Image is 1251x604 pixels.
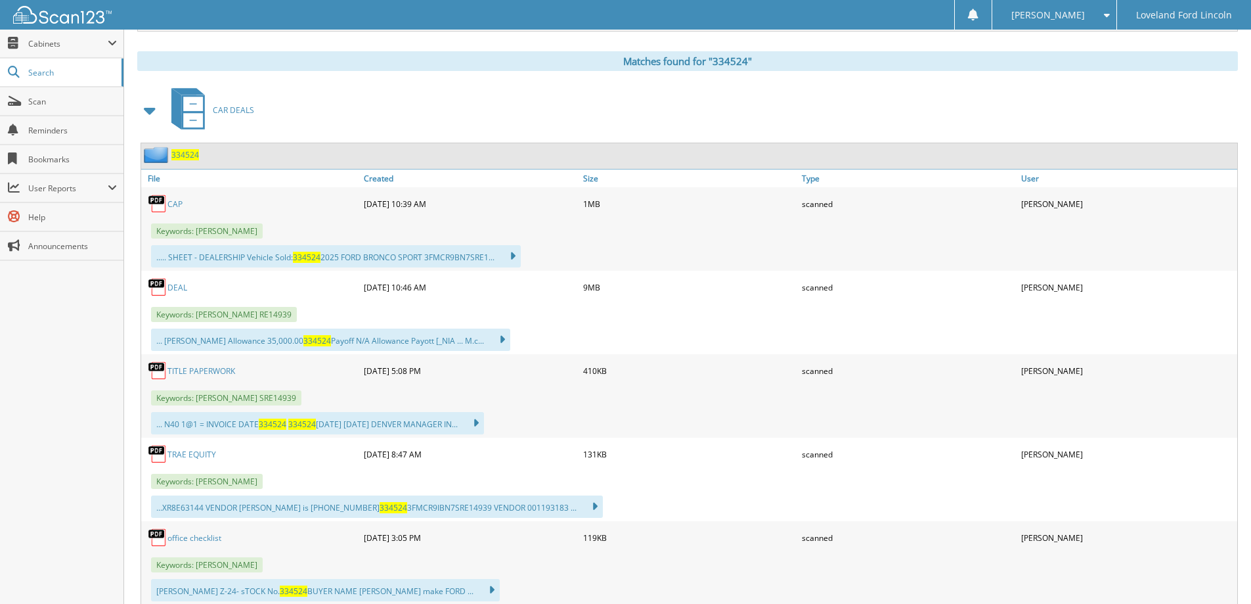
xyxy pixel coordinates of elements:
[1018,441,1237,467] div: [PERSON_NAME]
[171,149,199,160] a: 334524
[288,419,316,430] span: 334524
[1018,358,1237,384] div: [PERSON_NAME]
[167,198,183,210] a: CAP
[293,252,320,263] span: 334524
[151,245,521,267] div: ..... SHEET - DEALERSHIP Vehicle Sold: 2025 FORD BRONCO SPORT 3FMCR9BN7SRE1...
[361,358,580,384] div: [DATE] 5:08 PM
[148,528,167,547] img: PDF.png
[361,274,580,300] div: [DATE] 10:46 AM
[361,441,580,467] div: [DATE] 8:47 AM
[137,51,1238,71] div: Matches found for "334524"
[580,441,799,467] div: 131KB
[799,191,1018,217] div: scanned
[303,335,331,346] span: 334524
[1011,11,1085,19] span: [PERSON_NAME]
[361,191,580,217] div: [DATE] 10:39 AM
[28,154,117,165] span: Bookmarks
[1136,11,1232,19] span: Loveland Ford Lincoln
[1018,170,1237,187] a: User
[580,170,799,187] a: Size
[151,579,500,601] div: [PERSON_NAME] Z-24- sTOCK No. BUYER NAME [PERSON_NAME] make FORD ...
[164,84,254,136] a: CAR DEALS
[28,183,108,194] span: User Reports
[580,191,799,217] div: 1MB
[361,170,580,187] a: Created
[1018,191,1237,217] div: [PERSON_NAME]
[28,241,117,252] span: Announcements
[799,441,1018,467] div: scanned
[148,194,167,214] img: PDF.png
[799,274,1018,300] div: scanned
[13,6,112,24] img: scan123-logo-white.svg
[799,170,1018,187] a: Type
[380,502,407,513] span: 334524
[361,524,580,551] div: [DATE] 3:05 PM
[144,147,171,163] img: folder2.png
[28,212,117,223] span: Help
[167,282,187,293] a: DEAL
[799,524,1018,551] div: scanned
[141,170,361,187] a: File
[148,361,167,381] img: PDF.png
[151,412,484,434] div: ... N40 1@1 = INVOICE DATE [DATE] [DATE] DENVER MANAGER IN...
[1018,274,1237,300] div: [PERSON_NAME]
[1018,524,1237,551] div: [PERSON_NAME]
[799,358,1018,384] div: scanned
[151,223,263,239] span: Keywords: [PERSON_NAME]
[151,307,297,322] span: Keywords: [PERSON_NAME] RE14939
[28,38,108,49] span: Cabinets
[259,419,286,430] span: 334524
[151,390,301,406] span: Keywords: [PERSON_NAME] SRE14939
[148,444,167,464] img: PDF.png
[580,274,799,300] div: 9MB
[580,524,799,551] div: 119KB
[580,358,799,384] div: 410KB
[213,105,254,116] span: CAR DEALS
[280,586,307,597] span: 334524
[28,67,115,78] span: Search
[1185,541,1251,604] iframe: Chat Widget
[28,125,117,136] span: Reminders
[151,474,263,489] span: Keywords: [PERSON_NAME]
[167,532,221,544] a: office checklist
[148,277,167,297] img: PDF.png
[151,496,603,518] div: ...XR8E63144 VENDOR [PERSON_NAME] is [PHONE_NUMBER] 3FMCR9IBN7SRE14939 VENDOR 001193183 ...
[28,96,117,107] span: Scan
[167,449,216,460] a: TRAE EQUITY
[151,329,510,351] div: ... [PERSON_NAME] Allowance 35,000.00 Payoff N/A Allowance Payott [_NIA ... M.c...
[151,557,263,572] span: Keywords: [PERSON_NAME]
[167,365,235,377] a: TITLE PAPERWORK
